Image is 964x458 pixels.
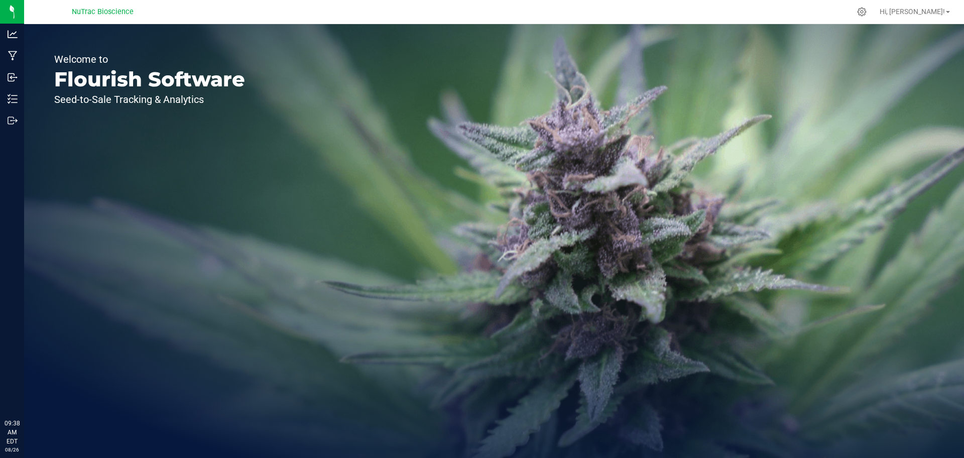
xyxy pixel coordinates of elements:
p: Seed-to-Sale Tracking & Analytics [54,94,245,104]
inline-svg: Inventory [8,94,18,104]
p: 08/26 [5,446,20,453]
p: Flourish Software [54,69,245,89]
span: Hi, [PERSON_NAME]! [880,8,945,16]
span: NuTrac Bioscience [72,8,134,16]
p: 09:38 AM EDT [5,419,20,446]
div: Manage settings [856,7,868,17]
inline-svg: Manufacturing [8,51,18,61]
p: Welcome to [54,54,245,64]
inline-svg: Analytics [8,29,18,39]
inline-svg: Outbound [8,116,18,126]
iframe: Resource center [10,378,40,408]
inline-svg: Inbound [8,72,18,82]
